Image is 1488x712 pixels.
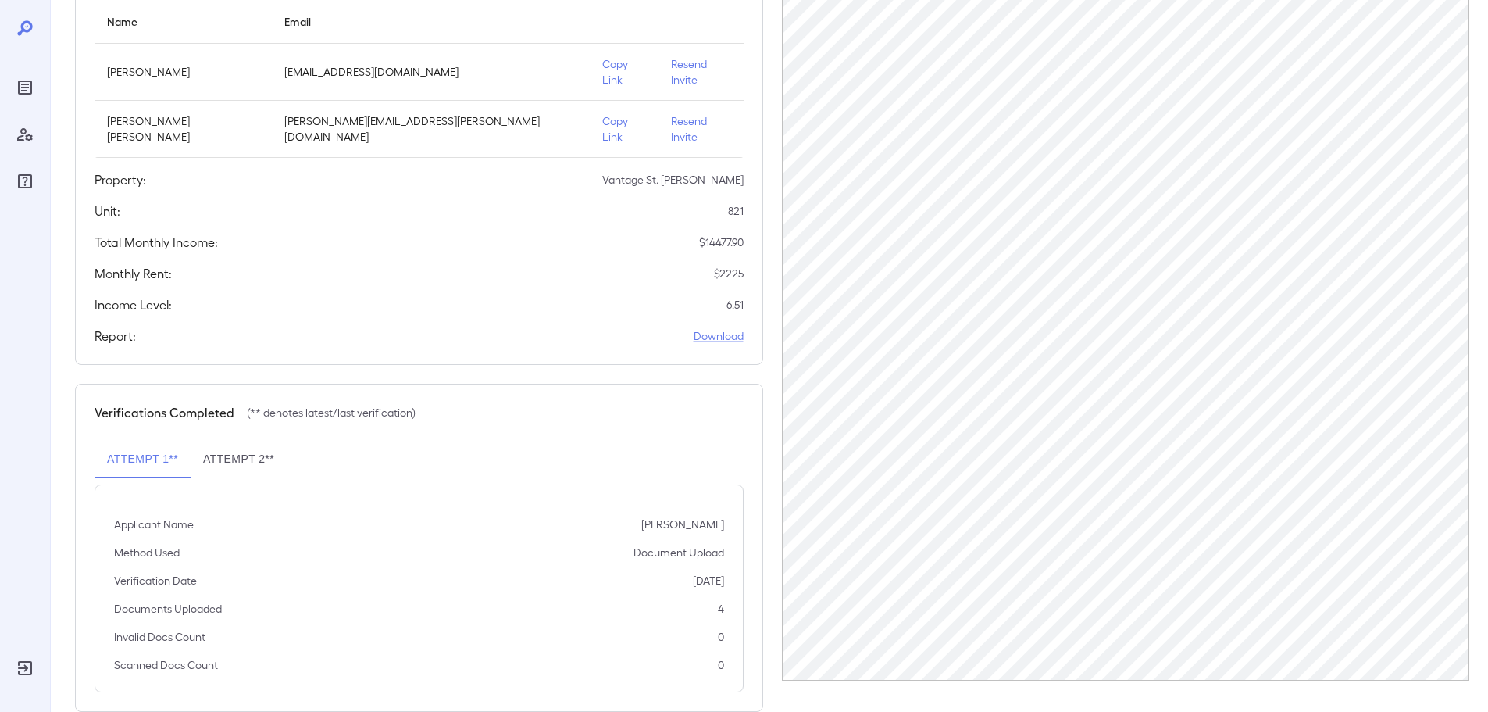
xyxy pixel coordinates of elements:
h5: Verifications Completed [95,403,234,422]
p: Vantage St. [PERSON_NAME] [602,172,744,188]
h5: Unit: [95,202,120,220]
p: Copy Link [602,56,647,88]
p: [PERSON_NAME] [107,64,259,80]
h5: Total Monthly Income: [95,233,218,252]
button: Attempt 2** [191,441,287,478]
p: [EMAIL_ADDRESS][DOMAIN_NAME] [284,64,577,80]
h5: Report: [95,327,136,345]
p: $ 14477.90 [699,234,744,250]
h5: Income Level: [95,295,172,314]
p: 0 [718,629,724,645]
p: Applicant Name [114,517,194,532]
p: [PERSON_NAME] [641,517,724,532]
p: 0 [718,657,724,673]
button: Attempt 1** [95,441,191,478]
p: 4 [718,601,724,617]
p: (** denotes latest/last verification) [247,405,416,420]
p: [PERSON_NAME][EMAIL_ADDRESS][PERSON_NAME][DOMAIN_NAME] [284,113,577,145]
p: Scanned Docs Count [114,657,218,673]
p: Documents Uploaded [114,601,222,617]
div: Reports [12,75,37,100]
h5: Monthly Rent: [95,264,172,283]
p: 821 [728,203,744,219]
div: FAQ [12,169,37,194]
p: Verification Date [114,573,197,589]
p: Copy Link [602,113,647,145]
p: Resend Invite [671,113,730,145]
p: [DATE] [693,573,724,589]
div: Log Out [12,656,37,681]
p: Method Used [114,545,180,560]
a: Download [694,328,744,344]
p: 6.51 [726,297,744,313]
p: Document Upload [633,545,724,560]
p: Resend Invite [671,56,730,88]
p: Invalid Docs Count [114,629,205,645]
p: [PERSON_NAME] [PERSON_NAME] [107,113,259,145]
div: Manage Users [12,122,37,147]
h5: Property: [95,170,146,189]
p: $ 2225 [714,266,744,281]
